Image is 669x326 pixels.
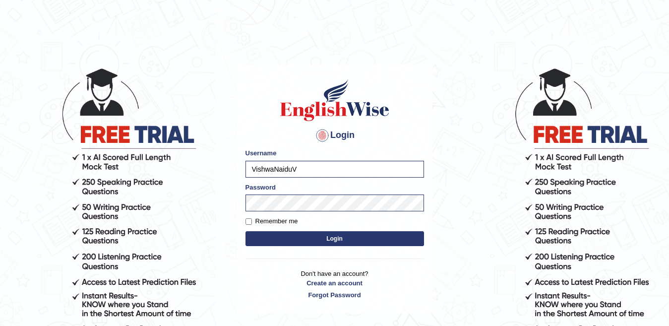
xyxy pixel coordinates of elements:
[245,278,424,288] a: Create an account
[278,78,391,123] img: Logo of English Wise sign in for intelligent practice with AI
[245,218,252,225] input: Remember me
[245,231,424,246] button: Login
[245,128,424,143] h4: Login
[245,290,424,300] a: Forgot Password
[245,183,276,192] label: Password
[245,148,277,158] label: Username
[245,216,298,226] label: Remember me
[245,269,424,300] p: Don't have an account?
